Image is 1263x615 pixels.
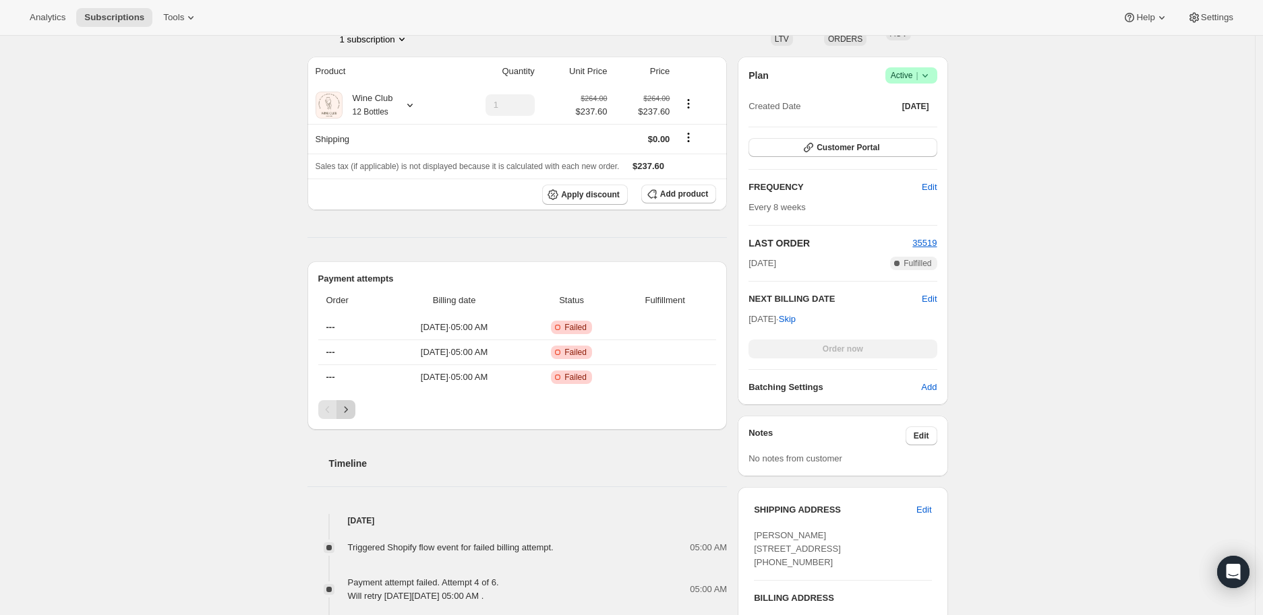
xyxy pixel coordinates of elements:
div: Open Intercom Messenger [1217,556,1250,588]
span: Status [529,294,614,307]
span: Add product [660,189,708,199]
span: Settings [1201,12,1233,23]
span: Customer Portal [817,142,879,153]
h2: NEXT BILLING DATE [748,292,922,306]
span: Created Date [748,100,800,113]
button: Add [913,377,945,398]
th: Quantity [448,57,539,86]
span: $237.60 [615,105,670,119]
button: Next [336,400,355,419]
button: Apply discount [542,185,628,205]
span: No notes from customer [748,453,842,463]
span: --- [326,372,335,382]
span: Add [921,381,937,394]
button: Edit [908,499,939,521]
span: $237.60 [633,161,664,171]
span: [PERSON_NAME] [STREET_ADDRESS] [PHONE_NUMBER] [754,530,841,567]
span: --- [326,347,335,357]
h3: BILLING ADDRESS [754,591,931,605]
span: Skip [779,313,796,326]
span: Active [891,69,932,82]
h6: Batching Settings [748,381,921,394]
span: [DATE] [748,257,776,270]
button: Skip [771,309,804,330]
a: 35519 [912,238,937,248]
button: Product actions [678,96,699,111]
span: [DATE] [902,101,929,112]
button: Edit [906,426,937,445]
span: Edit [922,181,937,194]
h2: LAST ORDER [748,236,912,250]
button: Tools [155,8,206,27]
span: 05:00 AM [690,583,727,596]
button: Edit [914,176,945,198]
small: $264.00 [643,94,670,102]
span: [DATE] · 05:00 AM [387,370,521,384]
span: Every 8 weeks [748,202,806,212]
button: Shipping actions [678,130,699,145]
span: Failed [564,372,587,383]
th: Product [307,57,448,86]
span: Analytics [30,12,65,23]
h2: Payment attempts [318,272,717,286]
span: 05:00 AM [690,541,727,554]
span: Edit [916,503,931,517]
span: Triggered Shopify flow event for failed billing attempt. [348,542,554,552]
button: Analytics [22,8,74,27]
h3: SHIPPING ADDRESS [754,503,916,517]
span: Tools [163,12,184,23]
span: LTV [775,34,789,44]
th: Shipping [307,124,448,154]
nav: Pagination [318,400,717,419]
h2: FREQUENCY [748,181,922,194]
span: [DATE] · [748,314,796,324]
span: Sales tax (if applicable) is not displayed because it is calculated with each new order. [316,162,620,171]
span: Edit [914,430,929,441]
span: ORDERS [828,34,862,44]
span: | [916,70,918,81]
span: $0.00 [648,134,670,144]
button: Subscriptions [76,8,152,27]
span: Subscriptions [84,12,144,23]
span: Billing date [387,294,521,307]
span: [DATE] · 05:00 AM [387,346,521,359]
span: Failed [564,322,587,333]
small: $264.00 [581,94,607,102]
span: [DATE] · 05:00 AM [387,321,521,334]
th: Order [318,286,384,315]
h2: Timeline [329,457,728,470]
button: 35519 [912,236,937,250]
h4: [DATE] [307,514,728,527]
button: Settings [1179,8,1241,27]
span: Help [1136,12,1154,23]
th: Price [611,57,674,86]
button: Edit [922,292,937,306]
img: product img [316,92,343,119]
span: --- [326,322,335,332]
span: Fulfilled [904,258,931,269]
button: Customer Portal [748,138,937,157]
h3: Notes [748,426,906,445]
button: [DATE] [894,97,937,116]
span: Apply discount [561,189,620,200]
div: Payment attempt failed. Attempt 4 of 6. Will retry [DATE][DATE] 05:00 AM . [348,576,499,603]
button: Help [1115,8,1176,27]
th: Unit Price [539,57,612,86]
span: Fulfillment [622,294,708,307]
span: Failed [564,347,587,358]
span: $237.60 [575,105,607,119]
h2: Plan [748,69,769,82]
button: Product actions [340,32,409,46]
div: Wine Club [343,92,393,119]
small: 12 Bottles [353,107,388,117]
button: Add product [641,185,716,203]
